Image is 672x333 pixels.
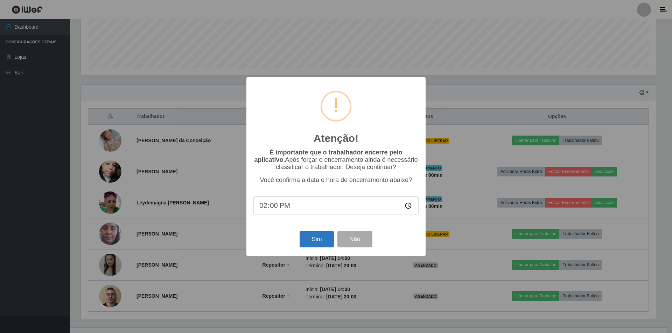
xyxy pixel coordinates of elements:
[314,132,358,145] h2: Atenção!
[253,176,419,184] p: Você confirma a data e hora de encerramento abaixo?
[300,231,334,247] button: Sim
[253,149,419,171] p: Após forçar o encerramento ainda é necessário classificar o trabalhador. Deseja continuar?
[254,149,402,163] b: É importante que o trabalhador encerre pelo aplicativo.
[337,231,372,247] button: Não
